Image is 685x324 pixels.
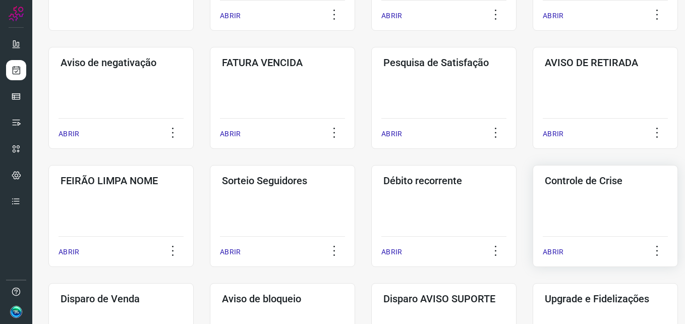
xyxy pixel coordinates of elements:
p: ABRIR [220,11,241,21]
img: 688dd65d34f4db4d93ce8256e11a8269.jpg [10,306,22,318]
h3: Débito recorrente [383,175,504,187]
p: ABRIR [543,11,563,21]
h3: Sorteio Seguidores [222,175,343,187]
h3: Aviso de negativação [61,57,182,69]
h3: Disparo AVISO SUPORTE [383,293,504,305]
p: ABRIR [381,247,402,257]
h3: Upgrade e Fidelizações [545,293,666,305]
h3: Pesquisa de Satisfação [383,57,504,69]
p: ABRIR [59,247,79,257]
p: ABRIR [220,129,241,139]
h3: FATURA VENCIDA [222,57,343,69]
img: Logo [9,6,24,21]
h3: Disparo de Venda [61,293,182,305]
h3: Aviso de bloqueio [222,293,343,305]
h3: AVISO DE RETIRADA [545,57,666,69]
p: ABRIR [543,129,563,139]
h3: FEIRÃO LIMPA NOME [61,175,182,187]
p: ABRIR [220,247,241,257]
p: ABRIR [381,129,402,139]
h3: Controle de Crise [545,175,666,187]
p: ABRIR [381,11,402,21]
p: ABRIR [59,129,79,139]
p: ABRIR [543,247,563,257]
